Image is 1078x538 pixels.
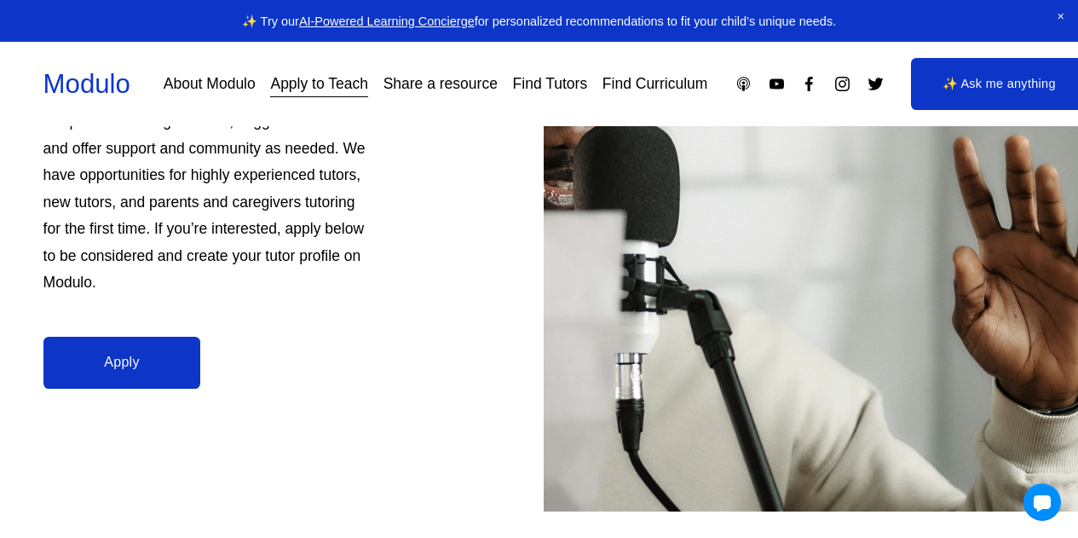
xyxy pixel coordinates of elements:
[299,14,475,28] a: AI-Powered Learning Concierge
[768,75,786,93] a: YouTube
[800,75,818,93] a: Facebook
[867,75,885,93] a: Twitter
[270,69,367,99] a: Apply to Teach
[602,69,708,99] a: Find Curriculum
[43,55,368,297] p: We’re looking for passionate in-person and on-line instructors to join our community of teachers....
[164,69,256,99] a: About Modulo
[383,69,498,99] a: Share a resource
[833,75,851,93] a: Instagram
[513,69,588,99] a: Find Tutors
[43,337,201,389] a: Apply
[43,69,130,99] a: Modulo
[735,75,752,93] a: Apple Podcasts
